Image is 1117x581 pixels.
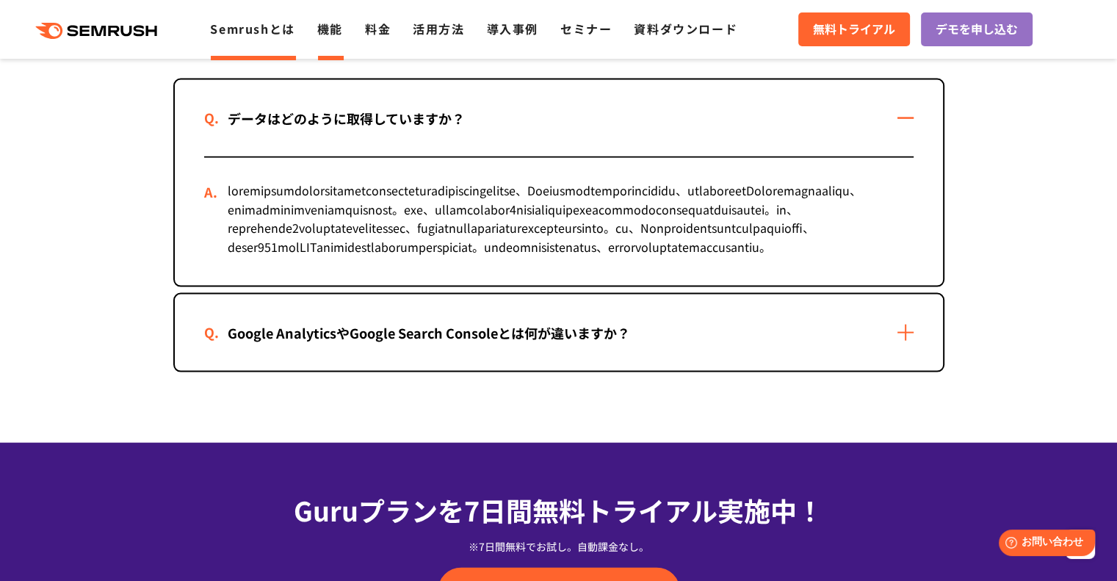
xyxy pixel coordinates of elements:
[798,12,910,46] a: 無料トライアル
[560,20,612,37] a: セミナー
[532,491,823,529] span: 無料トライアル実施中！
[634,20,737,37] a: 資料ダウンロード
[173,539,944,554] div: ※7日間無料でお試し。自動課金なし。
[986,524,1101,565] iframe: Help widget launcher
[173,490,944,530] div: Guruプランを7日間
[204,108,488,129] div: データはどのように取得していますか？
[210,20,294,37] a: Semrushとは
[413,20,464,37] a: 活用方法
[936,20,1018,39] span: デモを申し込む
[204,158,914,286] div: loremipsumdolorsitametconsecteturadipiscingelitse、Doeiusmodtemporincididu、utlaboreetDoloremagnaal...
[921,12,1033,46] a: デモを申し込む
[317,20,343,37] a: 機能
[365,20,391,37] a: 料金
[204,322,654,344] div: Google AnalyticsやGoogle Search Consoleとは何が違いますか？
[487,20,538,37] a: 導入事例
[813,20,895,39] span: 無料トライアル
